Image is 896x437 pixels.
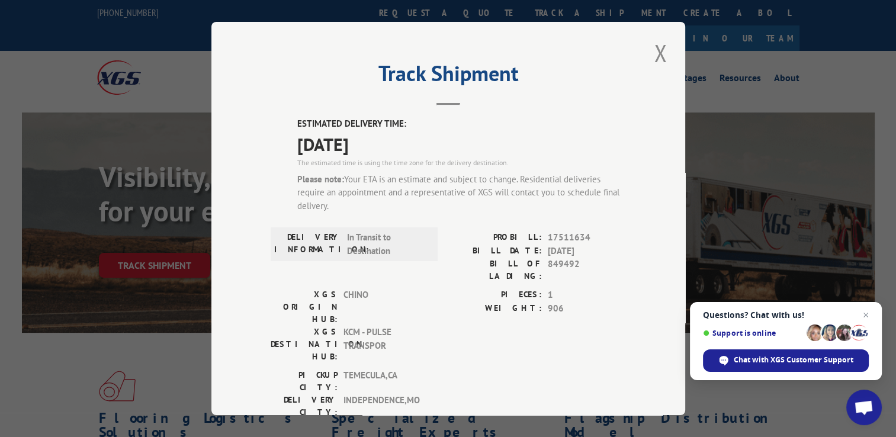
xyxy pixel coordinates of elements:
div: The estimated time is using the time zone for the delivery destination. [297,157,626,168]
span: INDEPENDENCE , MO [343,394,423,419]
label: WEIGHT: [448,301,542,315]
span: Chat with XGS Customer Support [734,355,853,365]
button: Close modal [650,37,670,69]
label: DELIVERY CITY: [271,394,338,419]
label: PROBILL: [448,231,542,245]
label: ESTIMATED DELIVERY TIME: [297,117,626,131]
span: 1 [548,288,626,302]
span: [DATE] [548,244,626,258]
span: 17511634 [548,231,626,245]
span: Chat with XGS Customer Support [703,349,869,372]
div: Your ETA is an estimate and subject to change. Residential deliveries require an appointment and ... [297,172,626,213]
span: KCM - PULSE TRANSPOR [343,326,423,363]
label: PIECES: [448,288,542,302]
label: XGS ORIGIN HUB: [271,288,338,326]
span: TEMECULA , CA [343,369,423,394]
span: [DATE] [297,130,626,157]
span: In Transit to Destination [347,231,427,258]
a: Open chat [846,390,882,425]
strong: Please note: [297,173,344,184]
label: XGS DESTINATION HUB: [271,326,338,363]
label: BILL OF LADING: [448,258,542,282]
span: CHINO [343,288,423,326]
span: 849492 [548,258,626,282]
span: Questions? Chat with us! [703,310,869,320]
label: PICKUP CITY: [271,369,338,394]
label: DELIVERY INFORMATION: [274,231,341,258]
h2: Track Shipment [271,65,626,88]
span: 906 [548,301,626,315]
span: Support is online [703,329,802,338]
label: BILL DATE: [448,244,542,258]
